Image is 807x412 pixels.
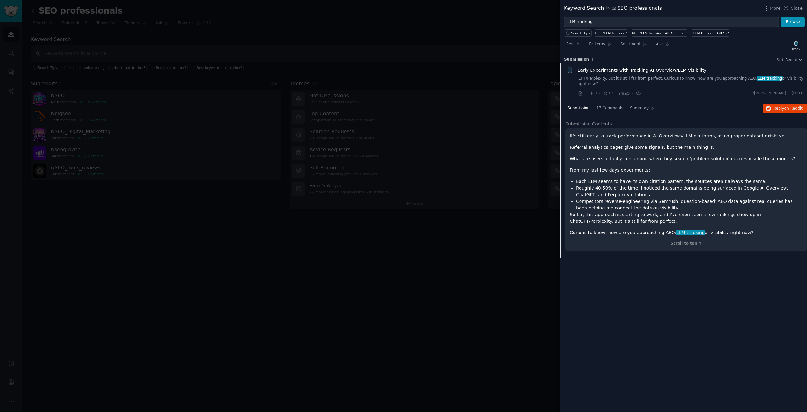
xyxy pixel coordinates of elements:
[618,39,649,52] a: Sentiment
[792,47,800,51] div: Track
[770,5,781,12] span: More
[788,91,790,96] span: ·
[781,17,805,27] button: Browse
[763,104,807,114] button: Replyon Reddit
[585,90,586,97] span: ·
[631,29,688,37] a: title:"LLM tracking" AND title:"ai"
[676,230,705,235] span: LLM tracking
[606,6,610,11] span: in
[587,39,614,52] a: Patterns
[576,198,803,211] li: Competitors reverse-engineering via Semrush ‘question-based' AEO data against real queries has be...
[570,144,803,151] p: Referral analytics pages give some signals, but the main thing is:
[692,31,729,35] div: "LLM tracking" OR "ai"
[596,106,623,111] span: 17 Comments
[570,241,803,246] div: Scroll to top ↑
[603,91,613,96] span: 17
[691,29,731,37] a: "LLM tracking" OR "ai"
[630,106,649,111] span: Summary
[570,229,803,236] p: Curious to know, how are you approaching AEO/ or visibility right now?
[564,17,779,27] input: Try a keyword related to your business
[564,57,589,63] span: Submission
[594,29,628,37] a: title:"LLM tracking"
[570,167,803,173] p: From my last few days experiments:
[576,185,803,198] li: Roughly 40-50% of the time, I noticed the same domains being surfaced in Google AI Overview, Chat...
[564,4,662,12] div: Keyword Search SEO professionals
[578,67,707,74] a: Early Experiments with Tracking AI Overview/LLM Visibility
[571,31,590,35] span: Search Tips
[632,90,633,97] span: ·
[576,178,803,185] li: Each LLM seems to have its own citation pattern, the sources aren’t always the same.
[568,106,590,111] span: Submission
[763,5,781,12] button: More
[786,58,803,62] button: Recent
[570,211,803,225] p: So far, this approach is starting to work, and I’ve even seen a few rankings show up in ChatGPT/P...
[578,76,805,87] a: ...PT/Perplexity. But it’s still far from perfect. Curious to know, how are you approaching AEO/L...
[599,90,600,97] span: ·
[784,106,803,111] span: on Reddit
[632,31,687,35] div: title:"LLM tracking" AND title:"ai"
[774,106,803,112] span: Reply
[750,91,786,96] span: u/[PERSON_NAME]
[777,58,784,62] div: Sort
[786,58,797,62] span: Recent
[619,91,630,96] span: r/SEO
[783,5,803,12] button: Close
[790,39,803,52] button: Track
[757,76,783,81] span: LLM tracking
[595,31,627,35] div: title:"LLM tracking"
[570,155,803,162] p: What are users actually consuming when they search 'problem-solution' queries inside these models?
[570,133,803,139] p: It’s still early to track performance in AI Overviews/LLM platforms, as no proper dataset exists ...
[565,121,612,127] span: Submission Contents
[564,29,592,37] button: Search Tips
[589,41,605,47] span: Patterns
[615,90,616,97] span: ·
[791,5,803,12] span: Close
[591,58,593,62] span: 1
[656,41,663,47] span: Ask
[589,91,597,96] span: 3
[621,41,640,47] span: Sentiment
[654,39,672,52] a: Ask
[564,39,582,52] a: Results
[792,91,805,96] span: [DATE]
[566,41,580,47] span: Results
